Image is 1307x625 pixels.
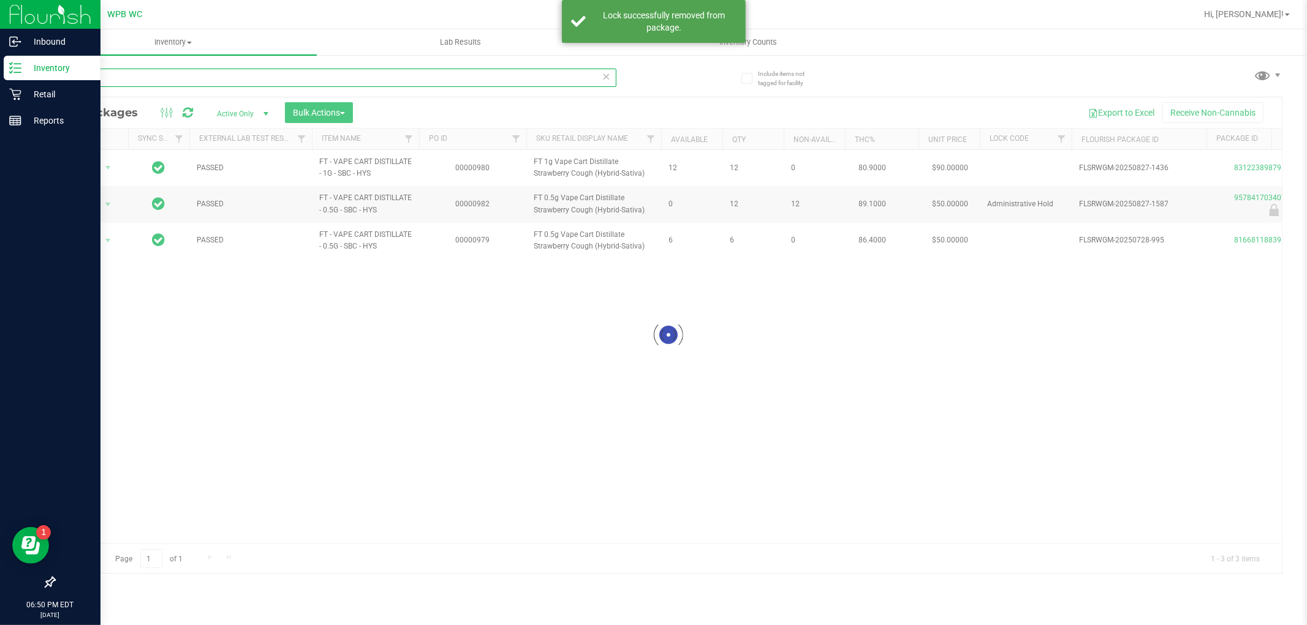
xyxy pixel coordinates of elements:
[9,114,21,127] inline-svg: Reports
[12,527,49,564] iframe: Resource center
[9,36,21,48] inline-svg: Inbound
[317,29,604,55] a: Lab Results
[29,29,317,55] a: Inventory
[9,62,21,74] inline-svg: Inventory
[593,9,737,34] div: Lock successfully removed from package.
[108,9,143,20] span: WPB WC
[602,69,611,84] span: Clear
[21,61,95,75] p: Inventory
[423,37,498,48] span: Lab Results
[36,525,51,540] iframe: Resource center unread badge
[6,599,95,610] p: 06:50 PM EDT
[9,88,21,100] inline-svg: Retail
[758,69,819,88] span: Include items not tagged for facility
[21,87,95,102] p: Retail
[6,610,95,619] p: [DATE]
[54,69,616,87] input: Search Package ID, Item Name, SKU, Lot or Part Number...
[21,34,95,49] p: Inbound
[21,113,95,128] p: Reports
[703,37,794,48] span: Inventory Counts
[604,29,892,55] a: Inventory Counts
[29,37,317,48] span: Inventory
[1204,9,1284,19] span: Hi, [PERSON_NAME]!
